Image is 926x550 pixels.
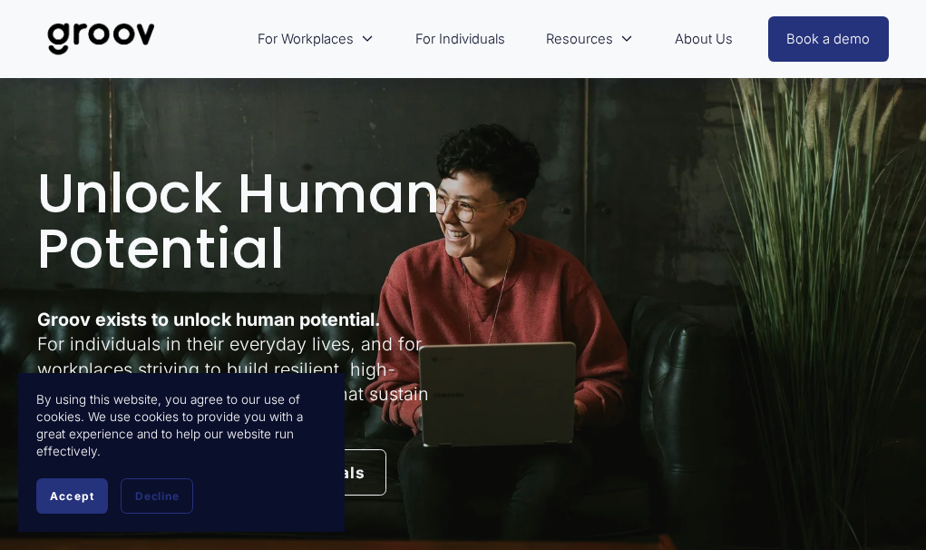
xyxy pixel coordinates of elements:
strong: Groov exists to unlock human potential. [37,309,381,330]
button: Decline [121,478,193,514]
span: Resources [546,27,613,52]
a: Book a demo [768,16,890,62]
img: Groov | Unlock Human Potential at Work and in Life [37,9,165,69]
p: By using this website, you agree to our use of cookies. We use cookies to provide you with a grea... [36,391,327,460]
span: Decline [135,489,179,503]
span: For Workplaces [258,27,354,52]
a: For Individuals [406,18,514,61]
section: Cookie banner [18,373,345,532]
h1: Unlock Human Potential [37,166,458,278]
p: For individuals in their everyday lives, and for workplaces striving to build resilient, high-per... [37,308,458,433]
button: Accept [36,478,108,514]
span: Accept [50,489,94,503]
a: folder dropdown [537,18,642,61]
a: About Us [666,18,742,61]
a: folder dropdown [249,18,383,61]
